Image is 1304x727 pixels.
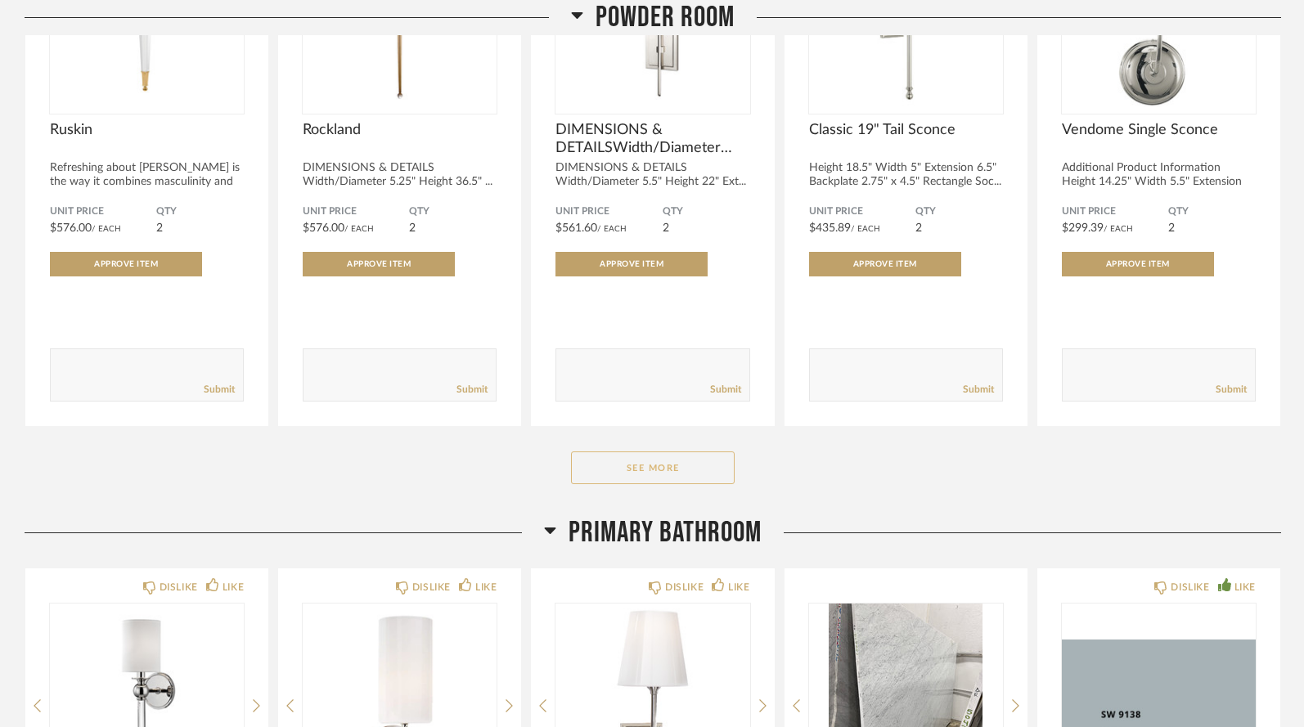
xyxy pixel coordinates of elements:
[915,205,1003,218] span: QTY
[597,225,627,233] span: / Each
[1104,225,1133,233] span: / Each
[851,225,880,233] span: / Each
[409,222,416,234] span: 2
[475,579,497,595] div: LIKE
[809,252,961,276] button: Approve Item
[809,205,915,218] span: Unit Price
[303,222,344,234] span: $576.00
[50,205,156,218] span: Unit Price
[1234,579,1256,595] div: LIKE
[809,121,1003,139] span: Classic 19" Tail Sconce
[1171,579,1209,595] div: DISLIKE
[344,225,374,233] span: / Each
[409,205,497,218] span: QTY
[1062,121,1256,139] span: Vendome Single Sconce
[92,225,121,233] span: / Each
[809,161,1003,189] div: Height 18.5" Width 5" Extension 6.5" Backplate 2.75" x 4.5" Rectangle Soc...
[1062,205,1168,218] span: Unit Price
[50,121,244,139] span: Ruskin
[915,222,922,234] span: 2
[303,205,409,218] span: Unit Price
[303,121,497,139] span: Rockland
[223,579,244,595] div: LIKE
[663,205,750,218] span: QTY
[663,222,669,234] span: 2
[156,222,163,234] span: 2
[1062,222,1104,234] span: $299.39
[555,161,749,189] div: DIMENSIONS & DETAILS Width/Diameter 5.5" Height 22" Ext...
[600,260,663,268] span: Approve Item
[50,222,92,234] span: $576.00
[347,260,411,268] span: Approve Item
[204,383,235,397] a: Submit
[1062,161,1256,203] div: Additional Product Information Height 14.25" Width 5.5" Extension 8.5" Ba...
[728,579,749,595] div: LIKE
[1168,205,1256,218] span: QTY
[1168,222,1175,234] span: 2
[94,260,158,268] span: Approve Item
[571,451,735,484] button: See More
[412,579,451,595] div: DISLIKE
[1106,260,1170,268] span: Approve Item
[710,383,741,397] a: Submit
[569,515,762,550] span: Primary Bathroom
[160,579,198,595] div: DISLIKE
[303,252,455,276] button: Approve Item
[963,383,994,397] a: Submit
[1062,252,1214,276] button: Approve Item
[50,252,202,276] button: Approve Item
[555,205,662,218] span: Unit Price
[665,579,704,595] div: DISLIKE
[303,161,497,189] div: DIMENSIONS & DETAILS Width/Diameter 5.25" Height 36.5" ...
[555,252,708,276] button: Approve Item
[456,383,488,397] a: Submit
[555,121,749,157] span: DIMENSIONS & DETAILSWidth/Diameter 5.5"Height 22"Extension 7"Top To Center 14.5"Weight 3 lbMinimu...
[1216,383,1247,397] a: Submit
[809,222,851,234] span: $435.89
[555,222,597,234] span: $561.60
[156,205,244,218] span: QTY
[50,161,244,203] div: Refreshing about [PERSON_NAME] is the way it combines masculinity and femininity ...
[853,260,917,268] span: Approve Item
